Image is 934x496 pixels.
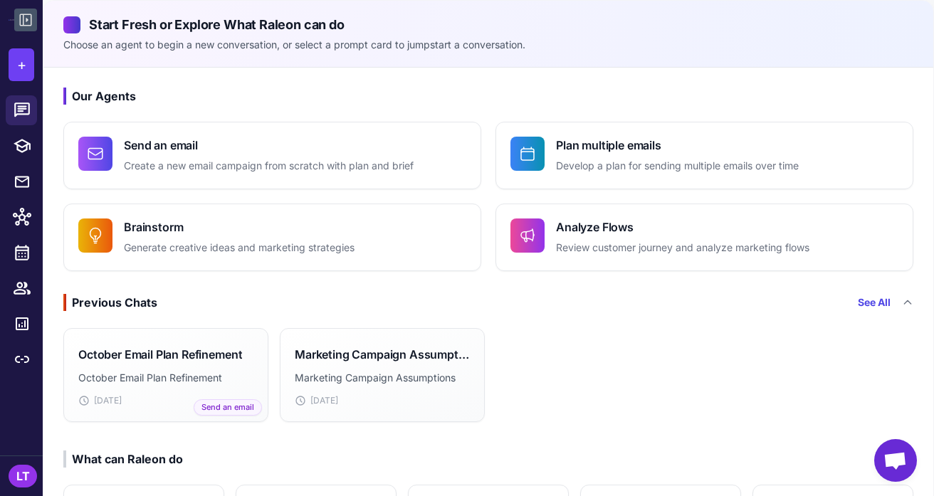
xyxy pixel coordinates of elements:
[78,346,242,363] h3: October Email Plan Refinement
[295,346,470,363] h3: Marketing Campaign Assumptions
[78,370,253,386] p: October Email Plan Refinement
[495,204,913,271] button: Analyze FlowsReview customer journey and analyze marketing flows
[556,137,799,154] h4: Plan multiple emails
[124,218,355,236] h4: Brainstorm
[124,137,414,154] h4: Send an email
[124,158,414,174] p: Create a new email campaign from scratch with plan and brief
[556,240,809,256] p: Review customer journey and analyze marketing flows
[9,19,14,20] img: Raleon Logo
[295,394,470,407] div: [DATE]
[63,450,183,468] div: What can Raleon do
[556,218,809,236] h4: Analyze Flows
[874,439,917,482] div: Open chat
[556,158,799,174] p: Develop a plan for sending multiple emails over time
[63,37,913,53] p: Choose an agent to begin a new conversation, or select a prompt card to jumpstart a conversation.
[63,15,913,34] h2: Start Fresh or Explore What Raleon can do
[63,294,157,311] div: Previous Chats
[858,295,891,310] a: See All
[9,465,37,487] div: LT
[9,48,34,81] button: +
[124,240,355,256] p: Generate creative ideas and marketing strategies
[194,399,262,416] span: Send an email
[63,122,481,189] button: Send an emailCreate a new email campaign from scratch with plan and brief
[295,370,470,386] p: Marketing Campaign Assumptions
[63,88,913,105] h3: Our Agents
[495,122,913,189] button: Plan multiple emailsDevelop a plan for sending multiple emails over time
[17,54,26,75] span: +
[78,394,253,407] div: [DATE]
[63,204,481,271] button: BrainstormGenerate creative ideas and marketing strategies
